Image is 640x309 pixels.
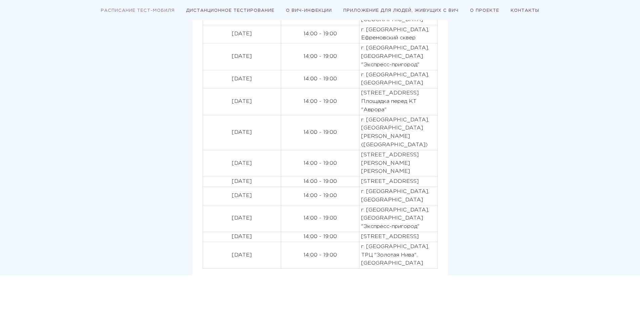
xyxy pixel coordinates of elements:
[283,251,357,260] p: 14:00 - 19:00
[283,233,357,241] p: 14:00 - 19:00
[361,151,436,176] p: [STREET_ADDRESS][PERSON_NAME][PERSON_NAME]
[283,214,357,223] p: 14:00 - 19:00
[205,214,279,223] p: [DATE]
[283,159,357,168] p: 14:00 - 19:00
[361,178,436,186] p: [STREET_ADDRESS]
[205,30,279,38] p: [DATE]
[205,251,279,260] p: [DATE]
[470,9,499,12] a: О ПРОЕКТЕ
[205,233,279,241] p: [DATE]
[283,178,357,186] p: 14:00 - 19:00
[283,128,357,137] p: 14:00 - 19:00
[361,116,436,149] p: г. [GEOGRAPHIC_DATA], [GEOGRAPHIC_DATA][PERSON_NAME] ([GEOGRAPHIC_DATA])
[283,75,357,83] p: 14:00 - 19:00
[286,9,332,12] a: О ВИЧ-ИНФЕКЦИИ
[361,71,436,88] p: г. [GEOGRAPHIC_DATA], [GEOGRAPHIC_DATA]
[361,89,436,114] p: [STREET_ADDRESS]. Площадка перед КТ "Аврора"
[205,192,279,200] p: [DATE]
[205,52,279,61] p: [DATE]
[205,75,279,83] p: [DATE]
[283,98,357,106] p: 14:00 - 19:00
[361,233,436,241] p: [STREET_ADDRESS]
[283,52,357,61] p: 14:00 - 19:00
[361,188,436,204] p: г. [GEOGRAPHIC_DATA], [GEOGRAPHIC_DATA]
[205,128,279,137] p: [DATE]
[101,9,175,12] a: РАСПИСАНИЕ ТЕСТ-МОБИЛЯ
[205,159,279,168] p: [DATE]
[186,9,274,12] a: ДИСТАНЦИОННОЕ ТЕСТИРОВАНИЕ
[205,98,279,106] p: [DATE]
[343,9,459,12] a: ПРИЛОЖЕНИЕ ДЛЯ ЛЮДЕЙ, ЖИВУЩИХ С ВИЧ
[361,206,436,231] p: г. [GEOGRAPHIC_DATA], [GEOGRAPHIC_DATA] "Экспресс-пригород"
[205,178,279,186] p: [DATE]
[361,26,436,43] p: г. [GEOGRAPHIC_DATA], Ефремовский сквер
[361,44,436,69] p: г. [GEOGRAPHIC_DATA], [GEOGRAPHIC_DATA] "Экспресс-пригород"
[283,30,357,38] p: 14:00 - 19:00
[511,9,539,12] a: КОНТАКТЫ
[361,243,436,268] p: г. [GEOGRAPHIC_DATA], ТРЦ "Золотая Нива", [GEOGRAPHIC_DATA]
[283,192,357,200] p: 14:00 - 19:00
